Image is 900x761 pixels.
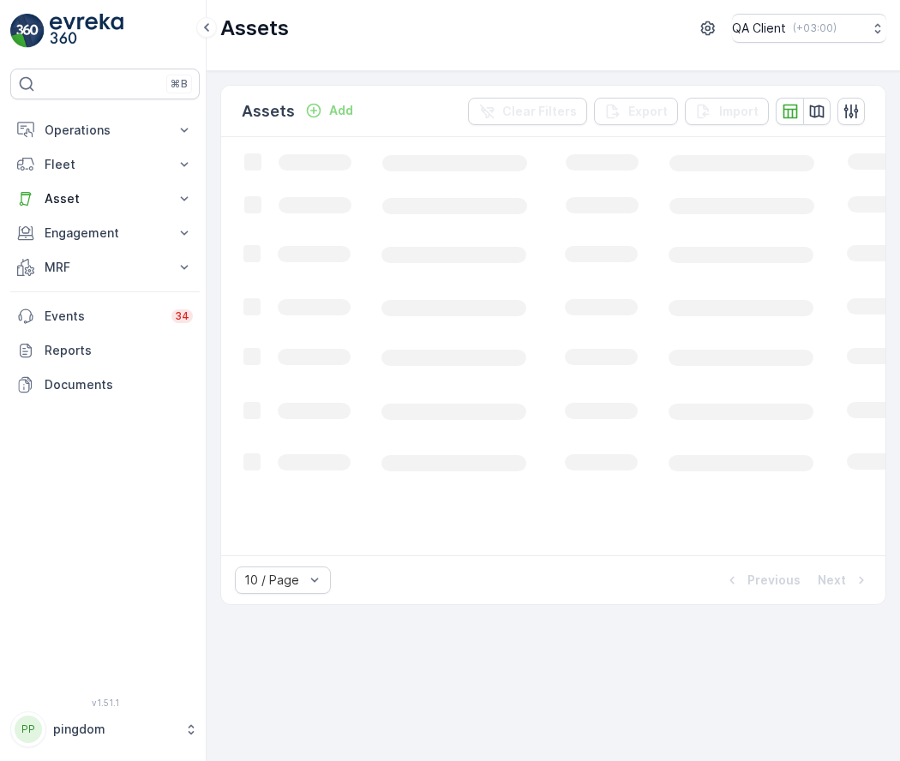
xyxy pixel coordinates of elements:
[220,15,289,42] p: Assets
[10,182,200,216] button: Asset
[45,225,165,242] p: Engagement
[468,98,587,125] button: Clear Filters
[10,368,200,402] a: Documents
[45,156,165,173] p: Fleet
[242,99,295,123] p: Assets
[732,20,786,37] p: QA Client
[628,103,668,120] p: Export
[10,711,200,747] button: PPpingdom
[53,721,176,738] p: pingdom
[45,376,193,393] p: Documents
[719,103,759,120] p: Import
[816,570,872,590] button: Next
[329,102,353,119] p: Add
[50,14,123,48] img: logo_light-DOdMpM7g.png
[298,100,360,121] button: Add
[175,309,189,323] p: 34
[45,342,193,359] p: Reports
[45,308,161,325] p: Events
[10,113,200,147] button: Operations
[10,216,200,250] button: Engagement
[793,21,837,35] p: ( +03:00 )
[10,698,200,708] span: v 1.51.1
[15,716,42,743] div: PP
[45,122,165,139] p: Operations
[818,572,846,589] p: Next
[502,103,577,120] p: Clear Filters
[10,250,200,285] button: MRF
[45,190,165,207] p: Asset
[10,147,200,182] button: Fleet
[10,299,200,333] a: Events34
[722,570,802,590] button: Previous
[747,572,801,589] p: Previous
[732,14,886,43] button: QA Client(+03:00)
[10,14,45,48] img: logo
[45,259,165,276] p: MRF
[171,77,188,91] p: ⌘B
[685,98,769,125] button: Import
[594,98,678,125] button: Export
[10,333,200,368] a: Reports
